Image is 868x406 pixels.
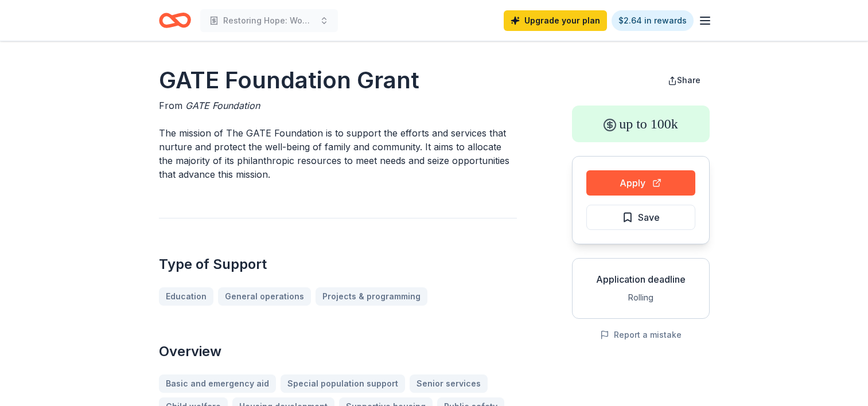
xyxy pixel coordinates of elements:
a: $2.64 in rewards [612,10,694,31]
span: GATE Foundation [185,100,260,111]
div: From [159,99,517,112]
a: Home [159,7,191,34]
span: Save [638,210,660,225]
a: Projects & programming [316,287,427,306]
span: Restoring Hope: Women’s Reentry and Empowerment Initiative [223,14,315,28]
button: Save [586,205,695,230]
div: Application deadline [582,272,700,286]
span: Share [677,75,700,85]
h1: GATE Foundation Grant [159,64,517,96]
div: up to 100k [572,106,710,142]
a: Education [159,287,213,306]
button: Apply [586,170,695,196]
p: The mission of The GATE Foundation is to support the efforts and services that nurture and protec... [159,126,517,181]
h2: Overview [159,342,517,361]
a: General operations [218,287,311,306]
h2: Type of Support [159,255,517,274]
div: Rolling [582,291,700,304]
button: Restoring Hope: Women’s Reentry and Empowerment Initiative [200,9,338,32]
a: Upgrade your plan [504,10,607,31]
button: Report a mistake [600,328,682,342]
button: Share [659,69,710,92]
